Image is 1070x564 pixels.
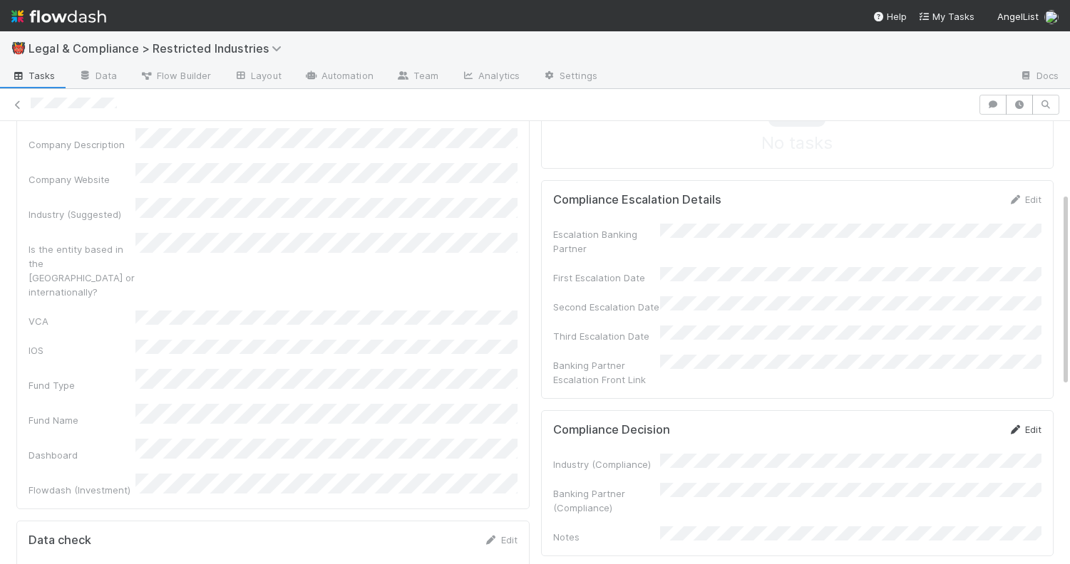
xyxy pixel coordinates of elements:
[29,172,135,187] div: Company Website
[553,423,670,437] h5: Compliance Decision
[29,41,289,56] span: Legal & Compliance > Restricted Industries
[385,66,450,88] a: Team
[29,343,135,357] div: IOS
[1008,424,1041,435] a: Edit
[997,11,1039,22] span: AngelList
[140,68,211,83] span: Flow Builder
[1044,10,1059,24] img: avatar_c545aa83-7101-4841-8775-afeaaa9cc762.png
[29,207,135,221] div: Industry (Suggested)
[29,483,135,497] div: Flowdash (Investment)
[450,66,531,88] a: Analytics
[128,66,222,88] a: Flow Builder
[531,66,609,88] a: Settings
[29,413,135,427] div: Fund Name
[67,66,128,88] a: Data
[29,314,135,328] div: VCA
[29,378,135,392] div: Fund Type
[222,66,293,88] a: Layout
[29,242,135,299] div: Is the entity based in the [GEOGRAPHIC_DATA] or internationally?
[553,486,660,515] div: Banking Partner (Compliance)
[29,137,135,152] div: Company Description
[1008,194,1041,205] a: Edit
[873,9,907,23] div: Help
[29,533,91,548] h5: Data check
[553,530,660,544] div: Notes
[29,448,135,462] div: Dashboard
[11,4,106,28] img: logo-inverted-e16ddd16eac7371096b0.svg
[11,68,56,83] span: Tasks
[553,358,660,387] div: Banking Partner Escalation Front Link
[553,457,660,471] div: Industry (Compliance)
[11,42,26,54] span: 👹
[553,329,660,343] div: Third Escalation Date
[761,130,833,157] span: No tasks
[484,534,518,545] a: Edit
[553,227,660,256] div: Escalation Banking Partner
[1008,66,1070,88] a: Docs
[918,11,974,22] span: My Tasks
[553,271,660,285] div: First Escalation Date
[553,193,721,207] h5: Compliance Escalation Details
[553,300,660,314] div: Second Escalation Date
[293,66,385,88] a: Automation
[918,9,974,23] a: My Tasks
